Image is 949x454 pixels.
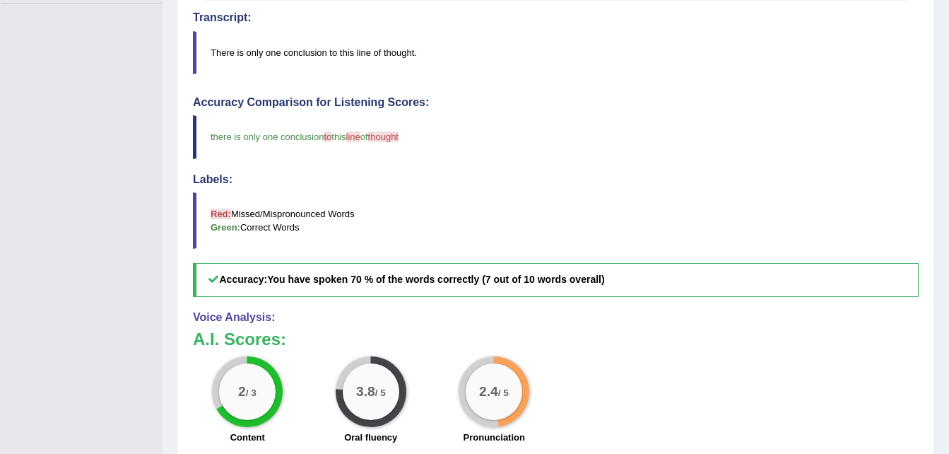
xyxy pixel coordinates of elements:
span: line [346,132,360,142]
small: / 3 [246,388,257,398]
blockquote: There is only one conclusion to this line of thought. [193,31,919,74]
b: Red: [211,209,231,219]
big: 2.4 [479,384,498,400]
b: A.I. Scores: [193,330,286,349]
span: to [324,132,331,142]
span: thought [368,132,399,142]
span: there is only one conclusion [211,132,324,142]
blockquote: Missed/Mispronounced Words Correct Words [193,192,919,249]
h4: Labels: [193,173,919,186]
big: 3.8 [356,384,375,400]
span: of [360,132,368,142]
label: Oral fluency [344,431,397,444]
big: 2 [238,384,246,400]
b: Green: [211,222,240,233]
label: Pronunciation [464,431,525,444]
small: / 5 [498,388,509,398]
span: this [331,132,346,142]
h4: Transcript: [193,11,919,24]
h4: Accuracy Comparison for Listening Scores: [193,96,919,109]
small: / 5 [375,388,386,398]
b: You have spoken 70 % of the words correctly (7 out of 10 words overall) [267,274,604,285]
label: Content [230,431,265,444]
h4: Voice Analysis: [193,311,919,324]
h5: Accuracy: [193,263,919,296]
